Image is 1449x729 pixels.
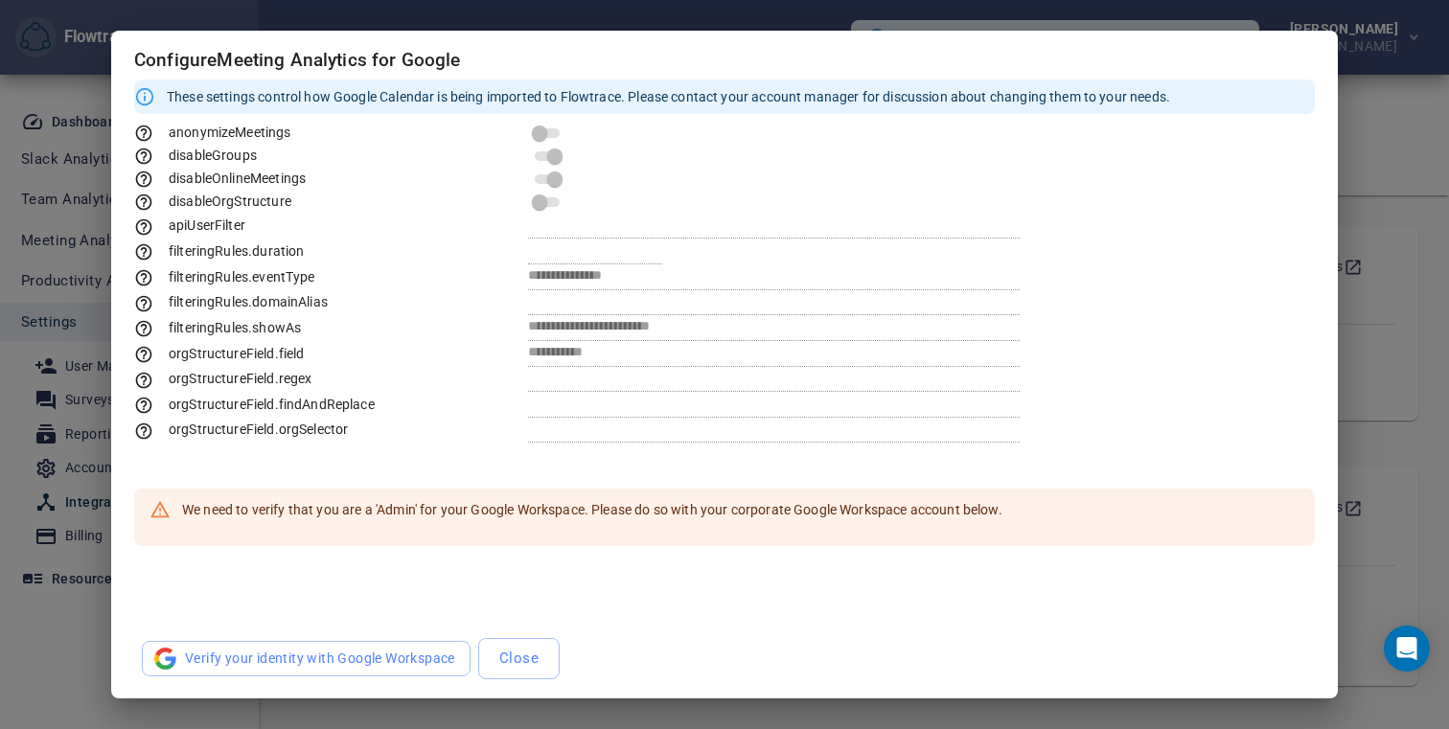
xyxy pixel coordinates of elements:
span: Anonymize all meeting subjects at the API fetch stage (privacy filter) [134,125,291,140]
span: Show as filtering at the API fetch stage (data filter) *Outlook Only [134,320,301,335]
span: Disable group resolution at the API fetch stage [134,148,257,163]
p: We need to verify that you are a 'Admin' for your Google Workspace. Please do so with your corpor... [182,500,1002,519]
span: Filter users by group name or object ID (user data filter) - Example: "flowtrace-pilot-users@comp... [134,217,245,233]
div: These settings control how Google Calendar is being imported to Flowtrace. Please contact your ac... [167,80,1170,114]
span: Verify your identity with Google Workspace [157,647,455,671]
span: Close [499,646,539,671]
span: Find organization to use for structure field(s) at the API fetch stage (data filter) - Example: {... [134,421,348,437]
span: Org structure field to use at the API fetch stage (supports multi-field construct) - Example: "de... [134,346,304,361]
span: Meeting duration in minutes filter at the API fetch stage (data filter) [134,243,304,259]
div: Open Intercom Messenger [1384,626,1430,672]
span: Disable Outlook online meeting at the API fetch stage - Requires a client side policy update via ... [134,171,306,186]
span: Applies a regex rule to org structure field(s) at the API fetch stage (data filter) [134,371,311,386]
span: Disable org structure resolution at the API fetch stage (privacy filter) [134,194,291,209]
span: Domain alias to resolve users as (data filter). Example: 'domain.co.uk' would match users from th... [134,294,328,309]
span: Event type (data filter) *Google Workspace only [134,269,315,285]
span: Find and replace rule to org structure field(s) at the API fetch stage (data filter) - Example: {... [134,397,375,412]
h5: Configure Meeting Analytics for Google [134,50,1315,72]
img: Logo [153,647,177,671]
button: LogoVerify your identity with Google Workspace [142,641,471,676]
button: Close [478,638,560,678]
